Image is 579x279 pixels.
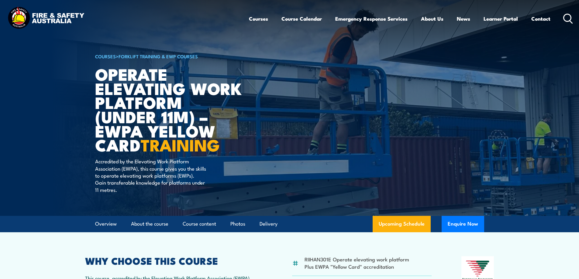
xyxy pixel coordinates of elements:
[141,132,220,157] strong: TRAINING
[183,216,216,232] a: Course content
[119,53,198,60] a: Forklift Training & EWP Courses
[305,256,409,263] li: RIIHAN301E Operate elevating work platform
[95,53,245,60] h6: >
[249,11,268,27] a: Courses
[281,11,322,27] a: Course Calendar
[305,263,409,270] li: Plus EWPA "Yellow Card" accreditation
[531,11,550,27] a: Contact
[260,216,277,232] a: Delivery
[85,256,263,265] h2: WHY CHOOSE THIS COURSE
[131,216,168,232] a: About the course
[484,11,518,27] a: Learner Portal
[95,67,245,152] h1: Operate Elevating Work Platform (under 11m) – EWPA Yellow Card
[457,11,470,27] a: News
[95,216,117,232] a: Overview
[335,11,408,27] a: Emergency Response Services
[95,53,116,60] a: COURSES
[95,158,206,193] p: Accredited by the Elevating Work Platform Association (EWPA), this course gives you the skills to...
[442,216,484,232] button: Enquire Now
[421,11,443,27] a: About Us
[230,216,245,232] a: Photos
[373,216,431,232] a: Upcoming Schedule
